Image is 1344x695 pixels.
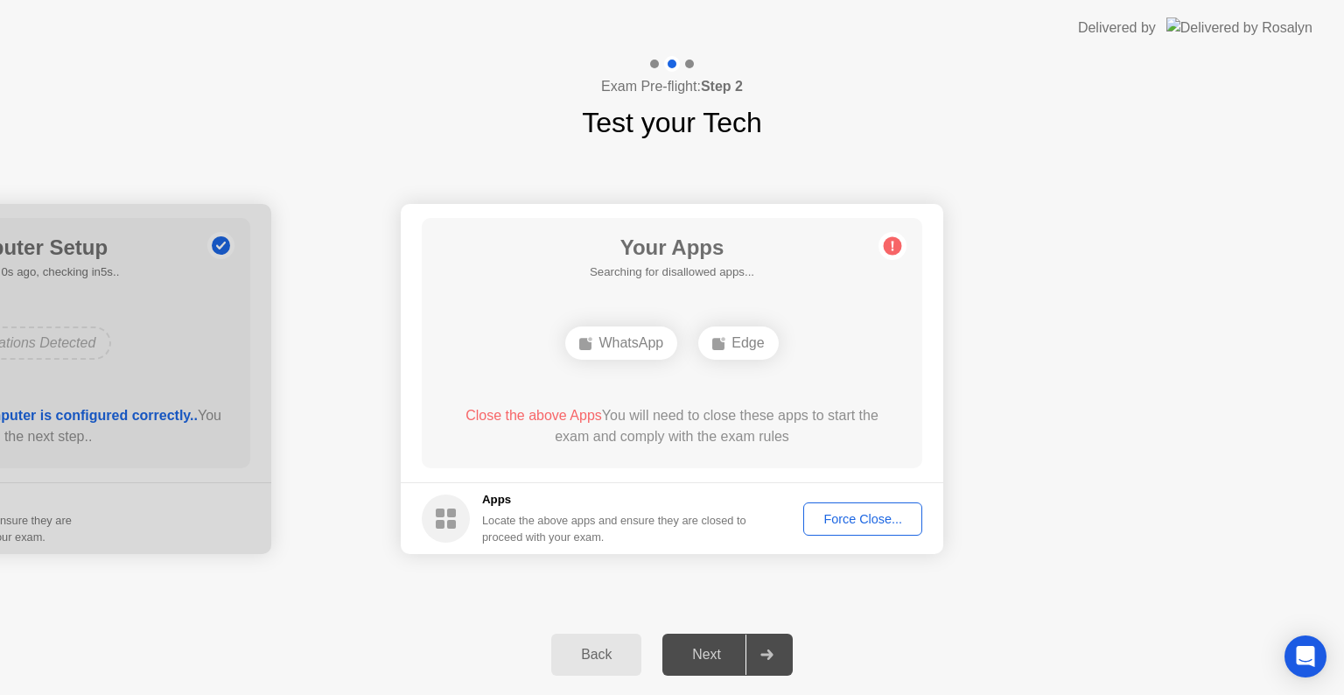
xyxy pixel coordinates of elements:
div: Open Intercom Messenger [1284,635,1326,677]
button: Force Close... [803,502,922,536]
div: You will need to close these apps to start the exam and comply with the exam rules [447,405,898,447]
h5: Apps [482,491,747,509]
b: Step 2 [701,79,743,94]
span: Close the above Apps [465,408,602,423]
h5: Searching for disallowed apps... [590,263,754,281]
button: Back [551,634,641,676]
div: Delivered by [1078,18,1156,39]
h1: Your Apps [590,232,754,263]
img: Delivered by Rosalyn [1166,18,1312,38]
div: WhatsApp [565,326,677,360]
h1: Test your Tech [582,102,762,144]
div: Force Close... [809,512,916,526]
div: Back [556,647,636,663]
div: Edge [698,326,778,360]
div: Locate the above apps and ensure they are closed to proceed with your exam. [482,512,747,545]
div: Next [668,647,745,663]
h4: Exam Pre-flight: [601,76,743,97]
button: Next [662,634,793,676]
